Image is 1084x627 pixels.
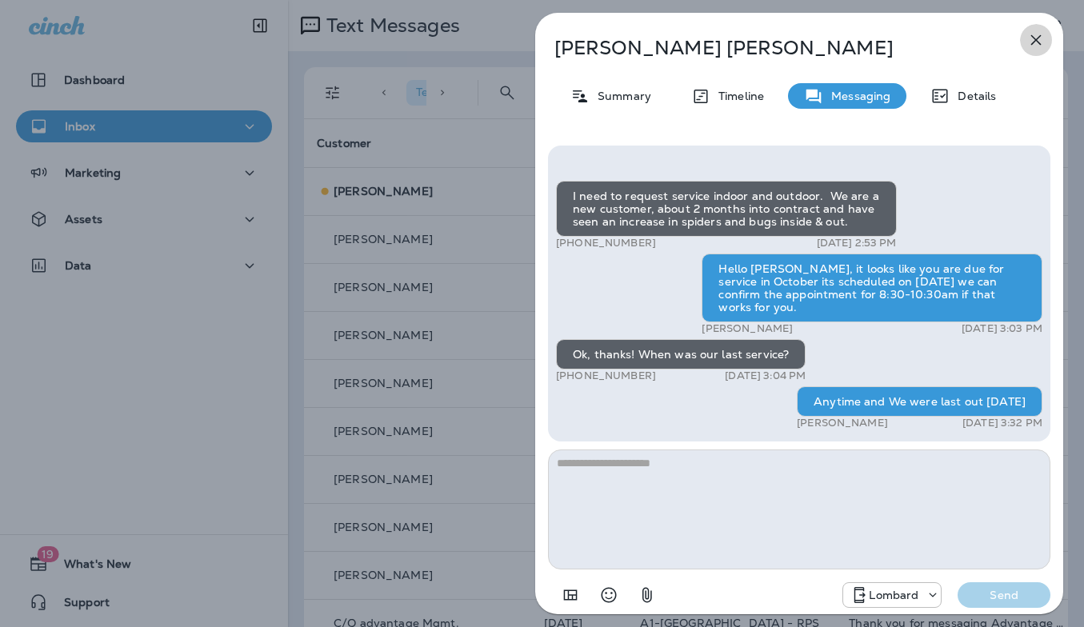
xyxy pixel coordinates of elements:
[797,386,1042,417] div: Anytime and We were last out [DATE]
[725,369,806,382] p: [DATE] 3:04 PM
[590,90,651,102] p: Summary
[843,585,941,605] div: +1 (630) 426-7433
[554,579,586,611] button: Add in a premade template
[817,237,897,250] p: [DATE] 2:53 PM
[554,37,991,59] p: [PERSON_NAME] [PERSON_NAME]
[702,254,1042,322] div: Hello [PERSON_NAME], it looks like you are due for service in October its scheduled on [DATE] we ...
[710,90,764,102] p: Timeline
[556,181,897,237] div: I need to request service indoor and outdoor. We are a new customer, about 2 months into contract...
[702,322,793,335] p: [PERSON_NAME]
[950,90,996,102] p: Details
[797,417,888,429] p: [PERSON_NAME]
[556,237,656,250] p: [PHONE_NUMBER]
[869,589,918,601] p: Lombard
[556,369,656,382] p: [PHONE_NUMBER]
[556,339,806,369] div: Ok, thanks! When was our last service?
[593,579,625,611] button: Select an emoji
[962,322,1042,335] p: [DATE] 3:03 PM
[823,90,890,102] p: Messaging
[962,417,1042,429] p: [DATE] 3:32 PM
